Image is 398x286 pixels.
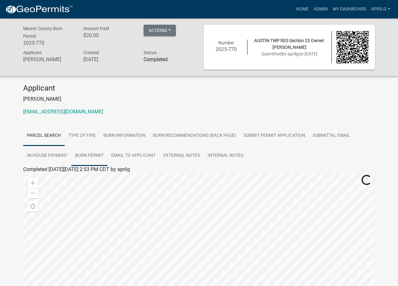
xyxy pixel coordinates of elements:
span: Number [218,40,234,45]
h6: [DATE] [83,56,134,62]
a: aprilg [369,3,393,15]
div: Zoom out [28,188,38,198]
button: Actions [144,25,176,36]
h4: Applicant [23,84,375,93]
a: My Dashboard [330,3,369,15]
span: Submitted on [DATE] [261,51,318,56]
a: Burn Recommendations (Back Page) [149,126,240,146]
strong: Completed [144,56,168,62]
a: [EMAIL_ADDRESS][DOMAIN_NAME] [23,109,103,115]
a: Parcel search [23,126,65,146]
a: Admin [311,3,330,15]
a: Email to Applicant [107,146,159,166]
a: In-House Payment [23,146,71,166]
a: Home [293,3,311,15]
span: AUSTIN TWP RES Section 23 Owner: [PERSON_NAME] [254,38,325,50]
a: Type Of Fire [65,126,99,146]
span: Applicant [23,50,42,55]
span: Amount Paid [83,26,109,31]
div: Zoom in [28,178,38,188]
h6: 2025-770 [210,46,242,52]
div: Find my location [28,201,38,212]
img: QR code [337,31,369,63]
p: [PERSON_NAME] [23,95,375,103]
span: Completed [DATE][DATE] 2:53 PM CDT by aprilg [23,166,130,172]
a: External Notes [159,146,204,166]
a: Submit Permit Application [240,126,309,146]
h6: 2025-770 [23,40,74,46]
a: Burn Permit [71,146,107,166]
span: Mower County Burn Permit [23,26,62,39]
h6: [PERSON_NAME] [23,56,74,62]
a: Submittal Email [309,126,354,146]
a: Burn Information [99,126,149,146]
span: Status [144,50,157,55]
span: by aprilg [282,51,298,56]
a: Internal Notes [204,146,247,166]
h6: $20.00 [83,32,134,38]
span: Created [83,50,99,55]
